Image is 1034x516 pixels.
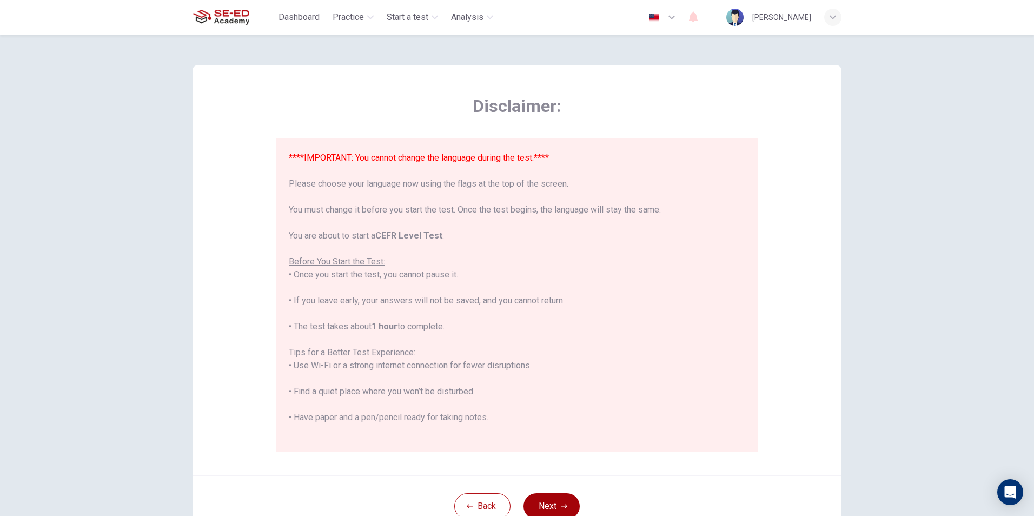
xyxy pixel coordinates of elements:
div: Open Intercom Messenger [997,479,1023,505]
b: 1 hour [372,321,397,332]
button: Start a test [382,8,442,27]
u: Before You Start the Test: [289,256,385,267]
span: Practice [333,11,364,24]
button: Analysis [447,8,498,27]
img: Profile picture [726,9,744,26]
div: [PERSON_NAME] [752,11,811,24]
img: SE-ED Academy logo [193,6,249,28]
font: ****IMPORTANT: You cannot change the language during the test.**** [289,153,549,163]
span: Disclaimer: [276,95,758,117]
img: en [647,14,661,22]
span: Analysis [451,11,483,24]
b: CEFR Level Test [375,230,442,241]
span: Dashboard [279,11,320,24]
button: Dashboard [274,8,324,27]
span: Start a test [387,11,428,24]
button: Practice [328,8,378,27]
a: SE-ED Academy logo [193,6,274,28]
u: Tips for a Better Test Experience: [289,347,415,358]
